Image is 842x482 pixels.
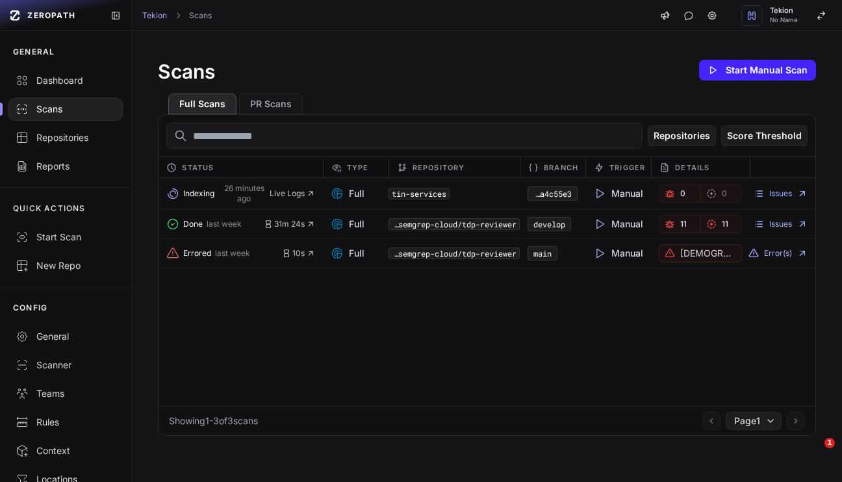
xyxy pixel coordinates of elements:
div: New Repo [16,259,116,272]
button: Indexing 26 minutes ago [166,183,270,204]
span: Details [675,160,709,175]
span: 11 [722,219,728,229]
span: Tekion [770,7,798,14]
span: Trigger [609,160,645,175]
p: CONFIG [13,303,47,313]
span: last week [215,248,250,259]
div: Context [16,444,116,457]
button: Done last week [166,215,264,233]
div: Teams [16,387,116,400]
span: Branch [544,160,578,175]
span: Status [182,160,214,175]
button: Full Scans [168,94,236,114]
div: Scanner [16,359,116,372]
a: Tekion [142,10,167,21]
div: Scans [16,103,116,116]
span: Full [331,218,364,231]
button: Score Threshold [721,125,808,146]
span: 11 [680,219,687,229]
button: tekion-poc/semgrep-cloud/tdp-reviewer [389,218,520,230]
span: 0 [722,188,727,199]
span: 1 [824,438,835,448]
button: PR Scans [239,94,303,114]
button: 31m 24s [264,219,315,229]
div: Reports [16,160,116,173]
a: 11 [700,215,742,233]
button: ed1ccf72-d9f0-4cad-9c09-2d34aa4c55e3 [528,186,578,201]
button: Live Logs [270,188,315,199]
button: 10s [282,248,315,259]
p: QUICK ACTIONS [13,203,86,214]
a: Issues [754,219,808,229]
span: Indexing [183,188,214,199]
span: Full [331,247,364,260]
span: last week [207,219,242,229]
span: Manual [593,247,643,260]
div: Rules [16,416,116,429]
div: General [16,330,116,343]
code: tin-services [389,188,450,199]
p: GENERAL [13,47,55,57]
span: Full [331,187,364,200]
a: main [533,248,552,259]
a: Scans [189,10,212,21]
span: Type [347,160,368,175]
span: ZEROPATH [27,10,75,21]
nav: breadcrumb [142,10,212,21]
button: Start Manual Scan [699,60,816,81]
button: Errored last week [166,244,282,262]
span: Errored [183,248,211,259]
a: 0 [700,184,742,203]
a: ZEROPATH [5,5,100,26]
span: Repository [413,160,465,175]
h1: Scans [158,60,215,83]
span: 26 minutes ago [218,183,270,204]
button: Page1 [726,412,782,430]
span: Manual [593,218,643,231]
span: Manual [593,187,643,200]
span: Done [183,219,203,229]
div: Start Scan [16,231,116,244]
div: Showing 1 - 3 of 3 scans [169,414,258,427]
svg: chevron right, [173,11,183,20]
a: 11 [659,215,700,233]
p: [DEMOGRAPHIC_DATA] failed: Branch does not exist. [680,247,736,260]
div: Repositories [16,131,116,144]
a: develop [533,219,565,229]
button: Error(s) [748,248,808,259]
a: 0 [659,184,700,203]
button: Repositories [648,125,716,146]
div: Dashboard [16,74,116,87]
button: tekion-poc/semgrep-cloud/tdp-reviewer [389,247,520,259]
span: No Name [770,17,798,23]
span: Page 1 [734,414,760,427]
iframe: Intercom live chat [798,438,829,469]
button: [DEMOGRAPHIC_DATA] failed: Branch does not exist. [659,244,742,262]
span: 0 [680,188,685,199]
a: Issues [754,188,808,199]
